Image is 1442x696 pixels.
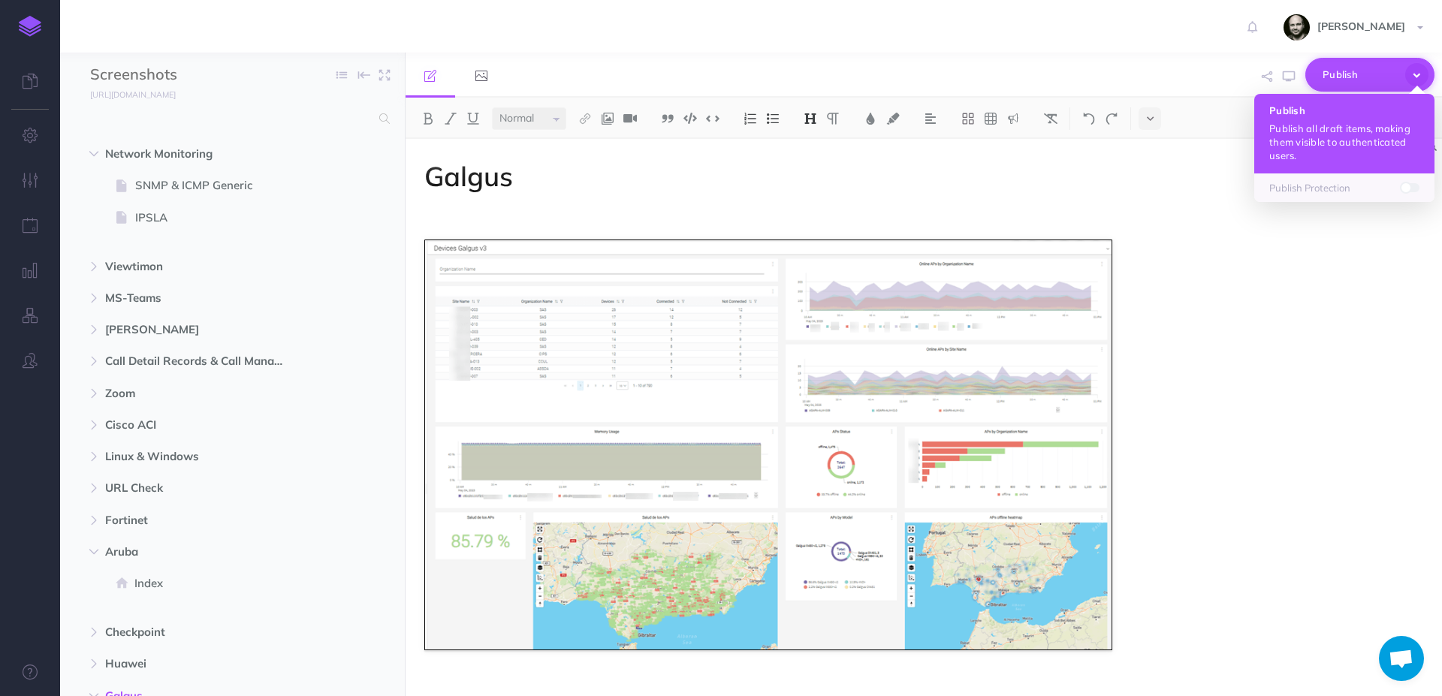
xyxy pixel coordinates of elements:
[1269,122,1419,162] p: Publish all draft items, making them visible to authenticated users.
[683,113,697,124] img: Code block button
[1269,181,1419,194] p: Publish Protection
[826,113,840,125] img: Paragraph button
[105,321,296,339] span: [PERSON_NAME]
[706,113,719,124] img: Inline code button
[105,258,296,276] span: Viewtimon
[105,511,296,529] span: Fortinet
[105,447,296,466] span: Linux & Windows
[105,543,296,561] span: Aruba
[766,113,780,125] img: Unordered list button
[1323,63,1398,86] span: Publish
[1269,105,1419,116] h4: Publish
[1044,113,1057,125] img: Clear styles button
[90,89,176,100] small: [URL][DOMAIN_NAME]
[744,113,757,125] img: Ordered list button
[105,479,296,497] span: URL Check
[1379,636,1424,681] div: Chat abierto
[19,16,41,37] img: logo-mark.svg
[135,209,315,227] span: IPSLA
[1082,113,1096,125] img: Undo
[886,113,900,125] img: Text background color button
[105,352,296,370] span: Call Detail Records & Call Management Records
[1310,20,1413,33] span: [PERSON_NAME]
[1284,14,1310,41] img: fYsxTL7xyiRwVNfLOwtv2ERfMyxBnxhkboQPdXU4.jpeg
[105,145,296,163] span: Network Monitoring
[1254,94,1434,173] button: Publish Publish all draft items, making them visible to authenticated users.
[924,113,937,125] img: Alignment dropdown menu button
[984,113,997,125] img: Create table button
[134,574,315,592] span: Index
[804,113,817,125] img: Headings dropdown button
[60,86,191,101] a: [URL][DOMAIN_NAME]
[105,655,296,673] span: Huawei
[90,105,370,132] input: Search
[105,289,296,307] span: MS-Teams
[105,416,296,434] span: Cisco ACI
[623,113,637,125] img: Add video button
[424,240,1112,651] img: vtGCO6jzR7areTb1dqSN.png
[601,113,614,125] img: Add image button
[424,161,1112,191] h1: Galgus
[90,64,267,86] input: Documentation Name
[864,113,877,125] img: Text color button
[421,113,435,125] img: Bold button
[135,176,315,194] span: SNMP & ICMP Generic
[1105,113,1118,125] img: Redo
[1305,58,1434,92] button: Publish
[105,384,296,402] span: Zoom
[444,113,457,125] img: Italic button
[105,623,296,641] span: Checkpoint
[578,113,592,125] img: Link button
[466,113,480,125] img: Underline button
[1006,113,1020,125] img: Callout dropdown menu button
[661,113,674,125] img: Blockquote button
